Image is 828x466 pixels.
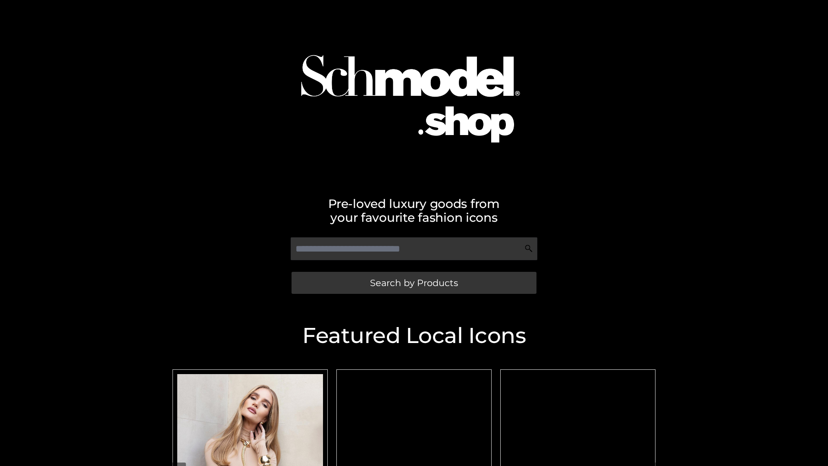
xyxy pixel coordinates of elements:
h2: Featured Local Icons​ [168,325,660,346]
h2: Pre-loved luxury goods from your favourite fashion icons [168,197,660,224]
a: Search by Products [292,272,536,294]
span: Search by Products [370,278,458,287]
img: Search Icon [524,244,533,253]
